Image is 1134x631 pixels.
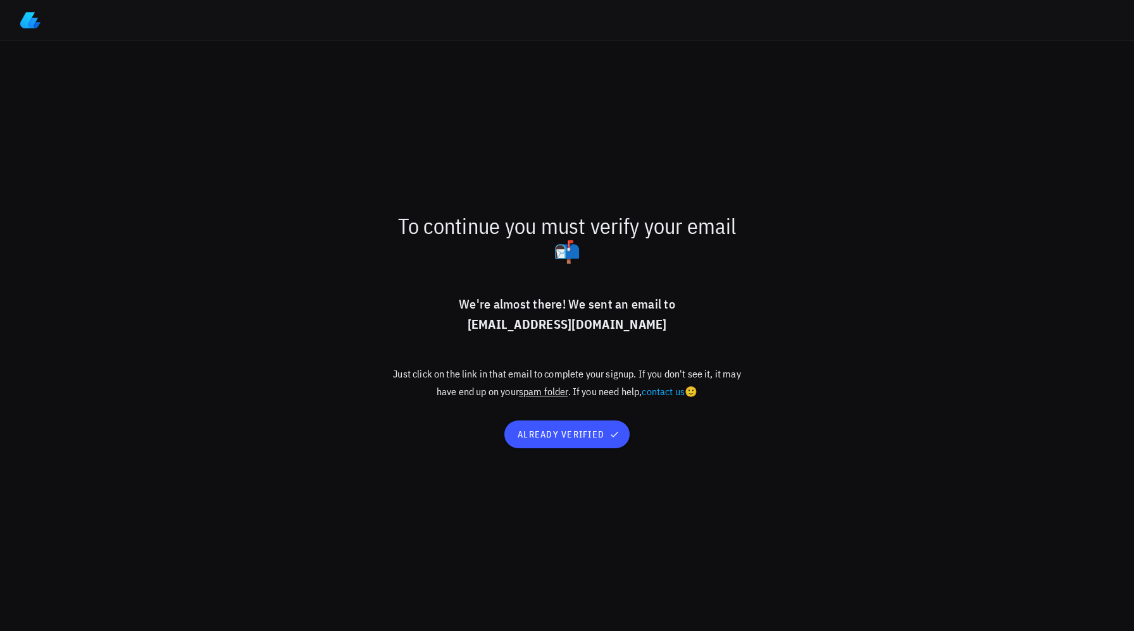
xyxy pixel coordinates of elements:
p: To continue you must verify your email 📬 [385,213,749,264]
span: spam folder [519,385,568,398]
a: contact us [642,385,685,398]
span: already verified [517,429,617,440]
button: already verified [504,420,629,448]
p: We're almost there! We sent an email to [385,294,749,334]
div: avatar [1096,10,1116,30]
p: Just click on the link in that email to complete your signup. If you don't see it, it may have en... [385,365,749,400]
img: LedgiFi [20,10,40,30]
b: [EMAIL_ADDRESS][DOMAIN_NAME] [468,315,667,333]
